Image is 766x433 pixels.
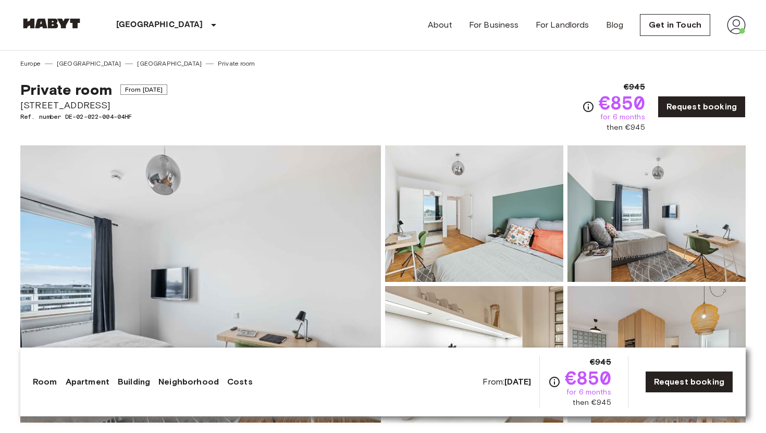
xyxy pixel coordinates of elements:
[20,59,41,68] a: Europe
[606,19,624,31] a: Blog
[504,377,531,387] b: [DATE]
[566,387,611,398] span: for 6 months
[158,376,219,388] a: Neighborhood
[599,93,645,112] span: €850
[385,145,563,282] img: Picture of unit DE-02-022-004-04HF
[33,376,57,388] a: Room
[20,98,167,112] span: [STREET_ADDRESS]
[573,398,611,408] span: then €945
[590,356,611,368] span: €945
[385,286,563,423] img: Picture of unit DE-02-022-004-04HF
[137,59,202,68] a: [GEOGRAPHIC_DATA]
[120,84,168,95] span: From [DATE]
[20,18,83,29] img: Habyt
[118,376,150,388] a: Building
[582,101,595,113] svg: Check cost overview for full price breakdown. Please note that discounts apply to new joiners onl...
[218,59,255,68] a: Private room
[227,376,253,388] a: Costs
[469,19,519,31] a: For Business
[567,286,746,423] img: Picture of unit DE-02-022-004-04HF
[645,371,733,393] a: Request booking
[658,96,746,118] a: Request booking
[20,112,167,121] span: Ref. number DE-02-022-004-04HF
[20,81,112,98] span: Private room
[57,59,121,68] a: [GEOGRAPHIC_DATA]
[607,122,645,133] span: then €945
[567,145,746,282] img: Picture of unit DE-02-022-004-04HF
[20,145,381,423] img: Marketing picture of unit DE-02-022-004-04HF
[116,19,203,31] p: [GEOGRAPHIC_DATA]
[727,16,746,34] img: avatar
[600,112,645,122] span: for 6 months
[640,14,710,36] a: Get in Touch
[565,368,611,387] span: €850
[483,376,531,388] span: From:
[548,376,561,388] svg: Check cost overview for full price breakdown. Please note that discounts apply to new joiners onl...
[428,19,452,31] a: About
[624,81,645,93] span: €945
[536,19,589,31] a: For Landlords
[66,376,109,388] a: Apartment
